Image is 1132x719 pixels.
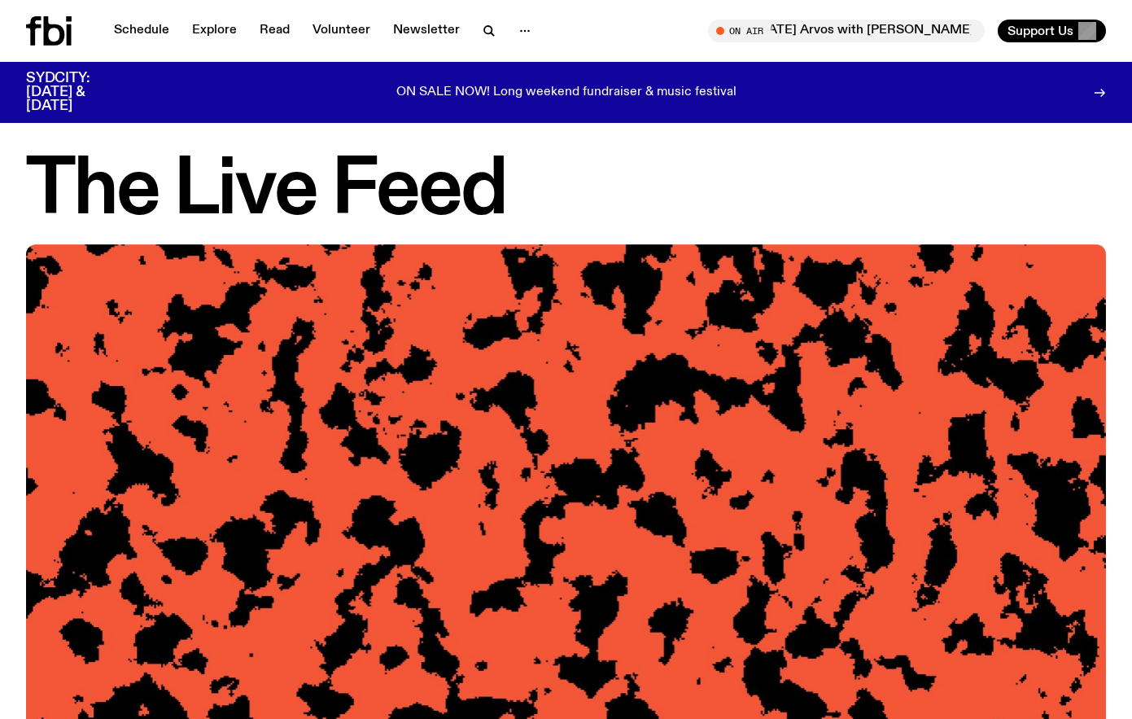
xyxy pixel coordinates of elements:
button: On Air[DATE] Arvos with [PERSON_NAME] [708,20,985,42]
h3: SYDCITY: [DATE] & [DATE] [26,72,130,113]
h1: The Live Feed [26,155,1106,228]
button: Support Us [998,20,1106,42]
a: Schedule [104,20,179,42]
a: Newsletter [383,20,470,42]
a: Volunteer [303,20,380,42]
span: Support Us [1007,24,1073,38]
p: ON SALE NOW! Long weekend fundraiser & music festival [396,85,736,100]
a: Read [250,20,299,42]
a: Explore [182,20,247,42]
